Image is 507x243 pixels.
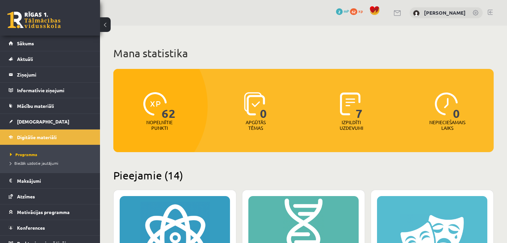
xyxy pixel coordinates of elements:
img: Kārlis Šūtelis [413,10,420,17]
a: Sākums [9,36,92,51]
legend: Maksājumi [17,173,92,188]
p: Nepieciešamais laiks [429,120,465,131]
span: 7 [356,92,363,120]
a: 62 xp [350,8,366,14]
legend: Informatīvie ziņojumi [17,83,92,98]
span: 0 [453,92,460,120]
a: [DEMOGRAPHIC_DATA] [9,114,92,129]
img: icon-xp-0682a9bc20223a9ccc6f5883a126b849a74cddfe5390d2b41b4391c66f2066e7.svg [143,92,167,116]
a: Maksājumi [9,173,92,188]
span: 2 [336,8,343,15]
span: Mācību materiāli [17,103,54,109]
a: Mācību materiāli [9,98,92,114]
span: Programma [10,152,37,157]
a: [PERSON_NAME] [424,9,466,16]
span: xp [358,8,363,14]
legend: Ziņojumi [17,67,92,82]
img: icon-clock-7be60019b62300814b6bd22b8e044499b485619524d84068768e800edab66f18.svg [435,92,458,116]
a: Konferences [9,220,92,235]
h1: Mana statistika [113,47,494,60]
span: 62 [162,92,176,120]
a: Aktuāli [9,51,92,67]
span: 0 [260,92,267,120]
span: Aktuāli [17,56,33,62]
a: Rīgas 1. Tālmācības vidusskola [7,12,61,28]
a: Biežāk uzdotie jautājumi [10,160,93,166]
a: Programma [10,151,93,157]
span: mP [344,8,349,14]
a: Digitālie materiāli [9,129,92,145]
p: Nopelnītie punkti [146,120,173,131]
a: Atzīmes [9,189,92,204]
span: Biežāk uzdotie jautājumi [10,160,58,166]
span: Konferences [17,225,45,231]
span: Sākums [17,40,34,46]
a: Ziņojumi [9,67,92,82]
span: Atzīmes [17,193,35,199]
img: icon-learned-topics-4a711ccc23c960034f471b6e78daf4a3bad4a20eaf4de84257b87e66633f6470.svg [244,92,265,116]
p: Apgūtās tēmas [243,120,269,131]
span: Motivācijas programma [17,209,70,215]
a: Informatīvie ziņojumi [9,83,92,98]
span: [DEMOGRAPHIC_DATA] [17,119,69,124]
a: Motivācijas programma [9,204,92,220]
p: Izpildīti uzdevumi [338,120,364,131]
span: Digitālie materiāli [17,134,57,140]
a: 2 mP [336,8,349,14]
img: icon-completed-tasks-ad58ae20a441b2904462921112bc710f1caf180af7a3daa7317a5a94f2d26646.svg [340,92,361,116]
span: 62 [350,8,357,15]
h2: Pieejamie (14) [113,169,494,182]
